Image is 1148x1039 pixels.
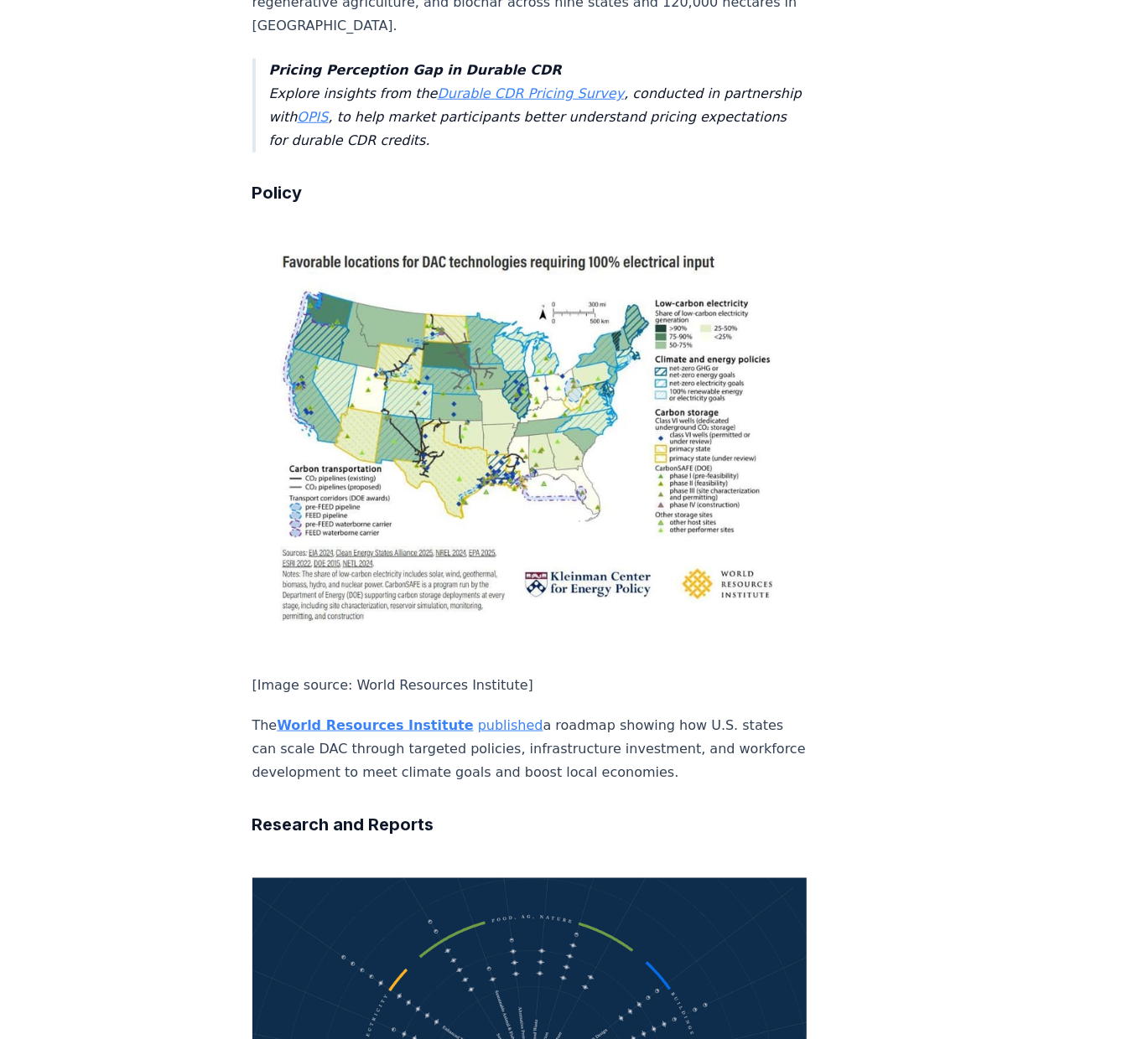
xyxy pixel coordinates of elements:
[277,717,473,733] a: World Resources Institute
[252,674,808,697] p: [Image source: World Resources Institute]
[269,62,562,78] strong: Pricing Perception Gap in Durable CDR
[252,814,434,835] strong: Research and Reports
[297,109,328,125] a: OPIS
[252,183,303,203] strong: Policy
[478,717,543,733] a: published
[252,714,808,784] p: The a roadmap showing how U.S. states can scale DAC through targeted policies, infrastructure inv...
[269,62,802,148] em: Explore insights from the , conducted in partnership with , to help market participants better un...
[252,246,808,633] img: blog post image
[438,85,625,101] a: Durable CDR Pricing Survey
